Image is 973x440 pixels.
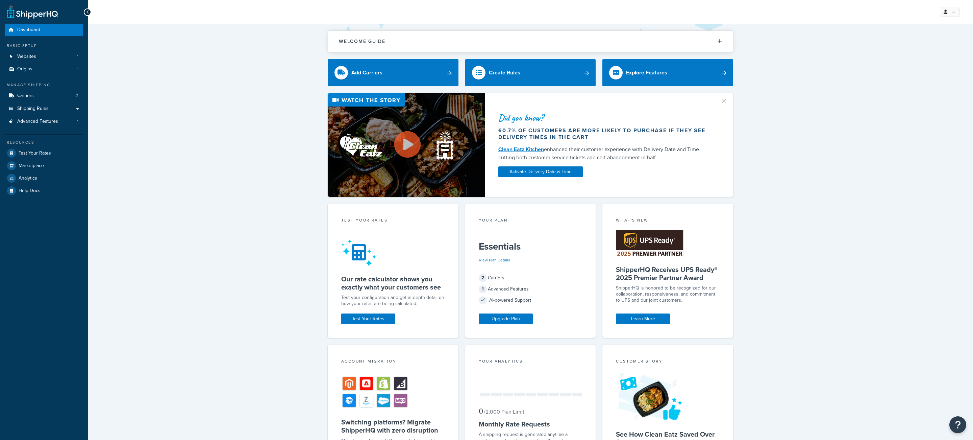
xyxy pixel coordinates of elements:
div: Carriers [479,273,582,283]
span: 1 [479,285,487,293]
a: Learn More [616,314,670,324]
a: Shipping Rules [5,102,83,115]
div: Your Analytics [479,358,582,366]
li: Advanced Features [5,115,83,128]
a: Add Carriers [328,59,458,86]
li: Websites [5,50,83,63]
a: Websites1 [5,50,83,63]
div: AI-powered Support [479,296,582,305]
button: Open Resource Center [949,416,966,433]
a: Carriers2 [5,90,83,102]
small: / 2,000 Plan Limit [484,408,524,416]
span: 0 [479,406,483,417]
div: Advanced Features [479,284,582,294]
span: Shipping Rules [17,106,49,112]
span: Origins [17,66,32,72]
a: Origins1 [5,63,83,75]
h5: Monthly Rate Requests [479,420,582,428]
span: Dashboard [17,27,40,33]
button: Welcome Guide [328,31,733,52]
a: Test Your Rates [5,147,83,159]
span: Websites [17,54,36,60]
a: Upgrade Plan [479,314,533,324]
div: Manage Shipping [5,82,83,88]
a: Help Docs [5,185,83,197]
div: Resources [5,140,83,145]
a: Activate Delivery Date & Time [498,166,583,177]
p: ShipperHQ is honored to be recognized for our collaboration, responsiveness, and commitment to UP... [616,285,720,303]
span: Analytics [19,176,37,181]
li: Carriers [5,90,83,102]
a: Advanced Features1 [5,115,83,128]
div: Test your configuration and get in-depth detail on how your rates are being calculated. [341,295,445,307]
a: Test Your Rates [341,314,395,324]
div: Your Plan [479,217,582,225]
div: Basic Setup [5,43,83,49]
a: Analytics [5,172,83,184]
a: Marketplace [5,160,83,172]
span: Test Your Rates [19,150,51,156]
h5: Switching platforms? Migrate ShipperHQ with zero disruption [341,418,445,434]
li: Origins [5,63,83,75]
a: Explore Features [602,59,733,86]
span: Marketplace [19,163,44,169]
h5: Our rate calculator shows you exactly what your customers see [341,275,445,291]
div: What's New [616,217,720,225]
a: View Plan Details [479,257,510,263]
span: Advanced Features [17,119,58,124]
div: Explore Features [626,68,667,77]
div: 60.7% of customers are more likely to purchase if they see delivery times in the cart [498,127,712,141]
span: Carriers [17,93,34,99]
div: Test your rates [341,217,445,225]
img: Video thumbnail [328,93,485,197]
span: 2 [479,274,487,282]
h5: ShipperHQ Receives UPS Ready® 2025 Premier Partner Award [616,265,720,282]
span: 1 [77,66,78,72]
span: 1 [77,54,78,60]
h5: Essentials [479,241,582,252]
div: Account Migration [341,358,445,366]
div: Customer Story [616,358,720,366]
div: Add Carriers [351,68,382,77]
span: Help Docs [19,188,41,194]
h2: Welcome Guide [339,39,385,44]
div: Create Rules [489,68,520,77]
a: Dashboard [5,24,83,36]
div: Did you know? [498,113,712,122]
div: enhanced their customer experience with Delivery Date and Time — cutting both customer service ti... [498,145,712,162]
span: 1 [77,119,78,124]
span: 2 [76,93,78,99]
a: Create Rules [465,59,596,86]
a: Clean Eatz Kitchen [498,145,544,153]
